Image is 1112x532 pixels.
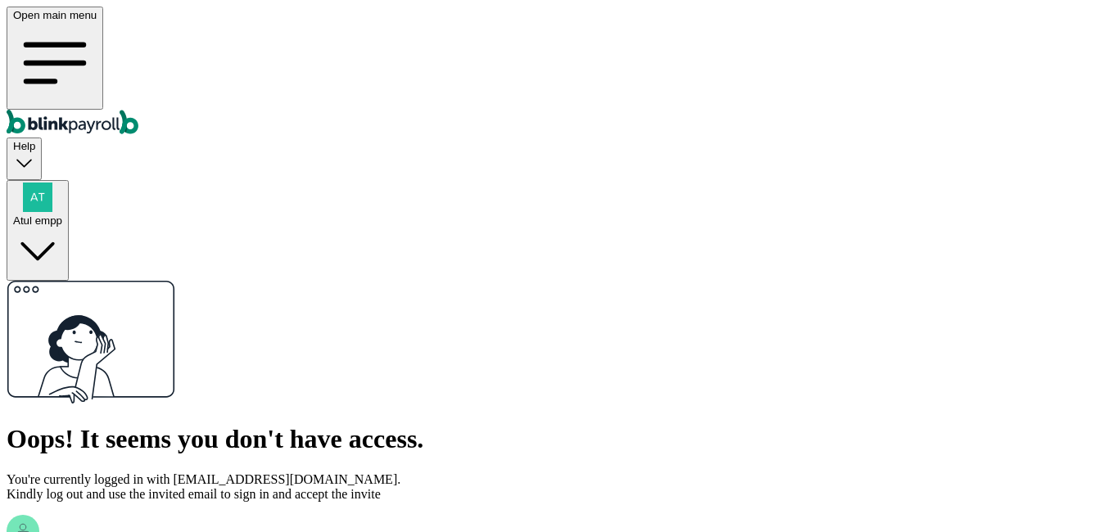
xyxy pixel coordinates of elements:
span: [EMAIL_ADDRESS][DOMAIN_NAME] [173,472,397,486]
button: Help [7,138,42,179]
p: You're currently logged in with . Kindly log out and use the invited email to sign in and accept ... [7,472,1105,502]
button: Open main menu [7,7,103,110]
button: Atul empp [7,180,69,281]
h1: Oops! It seems you don't have access. [7,424,1105,454]
span: Atul empp [13,214,62,227]
nav: Global [7,7,1105,138]
iframe: Chat Widget [1030,453,1112,532]
span: Help [13,140,35,152]
span: Open main menu [13,9,97,21]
